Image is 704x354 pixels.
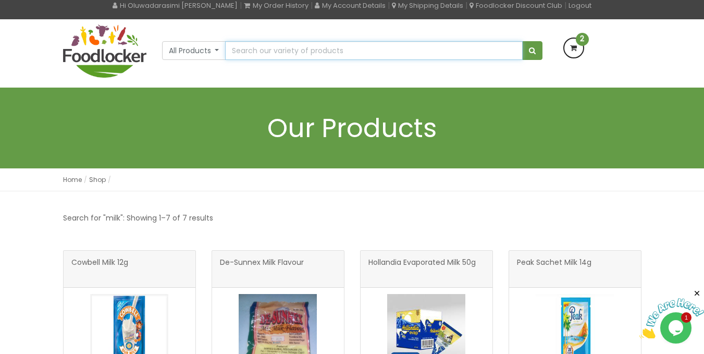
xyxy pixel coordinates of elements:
iframe: chat widget [639,289,704,338]
span: De-Sunnex Milk Flavour [220,259,304,279]
a: Shop [89,175,106,184]
span: Cowbell Milk 12g [71,259,128,279]
span: 2 [576,33,589,46]
a: Logout [569,1,591,10]
input: Search our variety of products [225,41,522,60]
a: My Order History [244,1,308,10]
h1: Our Products [63,114,641,142]
span: Hollandia Evaporated Milk 50g [368,259,476,279]
img: FoodLocker [63,25,146,78]
a: My Account Details [315,1,386,10]
a: Hi Oluwadarasimi [PERSON_NAME] [113,1,238,10]
a: My Shipping Details [392,1,463,10]
a: Foodlocker Discount Club [470,1,562,10]
span: Peak Sachet Milk 14g [517,259,591,279]
a: Home [63,175,82,184]
button: All Products [162,41,226,60]
p: Search for "milk": Showing 1–7 of 7 results [63,212,213,224]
